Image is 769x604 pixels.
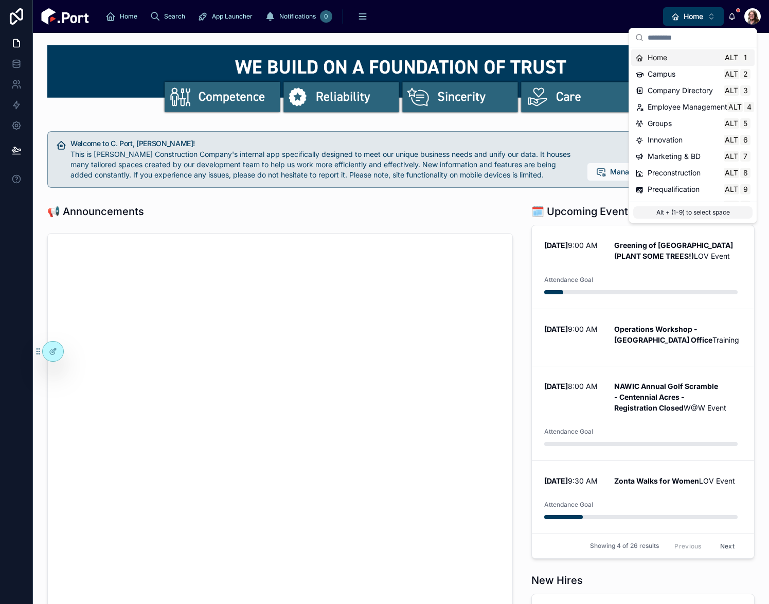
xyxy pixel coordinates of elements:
div: scrollable content [97,5,663,28]
strong: Operations Workshop - [GEOGRAPHIC_DATA] Office [614,325,712,344]
span: 4 [745,103,753,111]
h1: 📢 Announcements [47,204,144,219]
strong: NAWIC Annual Golf Scramble - Centennial Acres - Registration Closed [614,382,720,412]
strong: [DATE] [544,382,568,390]
span: Home [648,52,667,63]
span: Attendance Goal [544,428,742,436]
a: Notifications0 [262,7,335,26]
span: Search [164,12,185,21]
span: Alt [725,136,738,144]
strong: [DATE] [544,476,568,485]
span: Preconstruction [648,168,701,178]
span: Home [684,11,703,22]
span: Alt [725,86,738,95]
span: Manage Announcement Notifications [610,167,737,177]
span: 1 [741,54,749,62]
span: Campus [648,69,675,79]
p: LOV Event [614,240,742,261]
div: Suggestions [629,47,757,202]
strong: [DATE] [544,325,568,333]
span: Home [120,12,137,21]
a: [DATE]9:00 AMGreening of [GEOGRAPHIC_DATA] (PLANT SOME TREES!)LOV EventAttendance Goal [532,225,754,309]
span: 8 [741,169,749,177]
div: 0 [320,10,332,23]
a: Search [147,7,192,26]
span: Innovation [648,135,683,145]
span: Alt [725,119,738,128]
span: Attendance Goal [544,276,742,284]
span: Company Directory [648,85,713,96]
button: Manage Announcement Notifications [587,163,746,181]
span: Groups [648,118,672,129]
h1: 🗓️ Upcoming Events [531,204,634,219]
span: 6 [741,136,749,144]
p: Training [614,324,742,345]
span: Notifications [279,12,316,21]
span: Prequalification [648,184,700,194]
h5: Welcome to C. Port, Sarah! [70,140,579,147]
span: Employee Management [648,102,727,112]
img: 22972-cportbannew_topban3-02.png [47,45,755,115]
p: 9:00 AM [544,324,602,334]
a: App Launcher [194,7,260,26]
span: Projects [648,201,675,211]
span: Alt [725,54,738,62]
span: Alt [725,185,738,193]
strong: [DATE] [544,241,568,250]
span: Alt [725,70,738,78]
span: 7 [741,152,749,161]
a: [DATE]9:00 AMOperations Workshop - [GEOGRAPHIC_DATA] OfficeTraining [532,309,754,366]
button: Next [713,538,742,554]
p: W@W Event [614,381,742,413]
p: 9:30 AM [544,475,602,486]
span: Alt [725,169,738,177]
strong: Greening of [GEOGRAPHIC_DATA] (PLANT SOME TREES!) [614,241,735,260]
span: 2 [741,70,749,78]
span: Attendance Goal [544,501,742,509]
span: Marketing & BD [648,151,701,162]
h1: New Hires [531,573,583,588]
p: 9:00 AM [544,240,602,251]
span: App Launcher [212,12,253,21]
span: Alt [725,152,738,161]
div: This is Clark Construction Company's internal app specifically designed to meet our unique busine... [70,149,579,180]
span: Alt [728,103,742,111]
a: [DATE]9:30 AMZonta Walks for WomenLOV EventAttendance Goal [532,460,754,534]
p: LOV Event [614,475,742,486]
button: Select Button [663,7,724,26]
p: 8:00 AM [544,381,602,392]
span: 9 [741,185,749,193]
p: Alt + (1-9) to select space [633,206,753,219]
span: 3 [741,86,749,95]
span: 5 [741,119,749,128]
span: This is [PERSON_NAME] Construction Company's internal app specifically designed to meet our uniqu... [70,150,570,179]
strong: Zonta Walks for Women [614,476,699,485]
span: Showing 4 of 26 results [590,542,659,550]
a: Home [102,7,145,26]
img: App logo [41,8,89,25]
a: [DATE]8:00 AMNAWIC Annual Golf Scramble - Centennial Acres - Registration ClosedW@W EventAttendan... [532,366,754,460]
